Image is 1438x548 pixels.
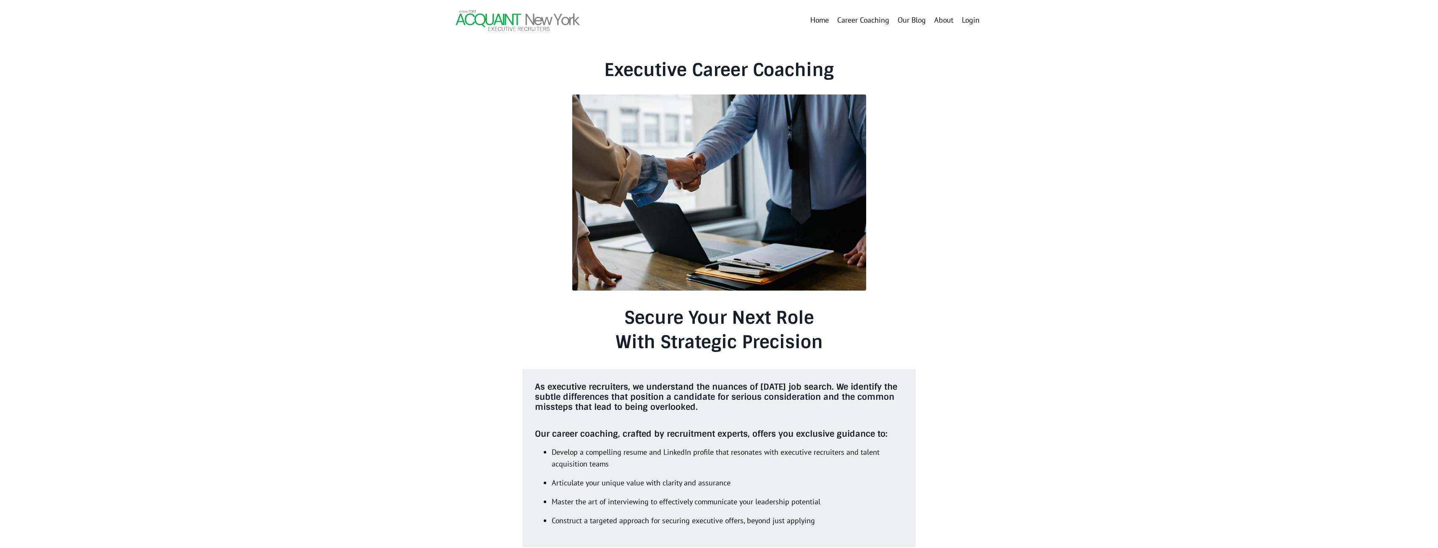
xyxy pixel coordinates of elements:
a: Home [810,14,829,26]
p: Articulate your unique value with clarity and assurance [552,477,904,489]
a: About [934,14,953,26]
p: Master the art of interviewing to effectively communicate your leadership potential [552,496,904,508]
img: Header Logo [455,8,581,32]
a: Login [962,15,980,25]
strong: With Strategic Precision [616,330,823,354]
h2: Executive Career Coaching [500,60,938,81]
strong: Secure Your Next Role [624,306,814,329]
a: Career Coaching [837,14,889,26]
a: Our Blog [898,14,926,26]
p: Develop a compelling resume and LinkedIn profile that resonates with executive recruiters and tal... [552,446,904,471]
h5: Our career coaching, crafted by recruitment experts, offers you exclusive guidance to: [535,429,904,439]
h5: As executive recruiters, we understand the nuances of [DATE] job search. We identify the subtle d... [535,382,904,412]
p: Construct a targeted approach for securing executive offers, beyond just applying [552,515,904,527]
